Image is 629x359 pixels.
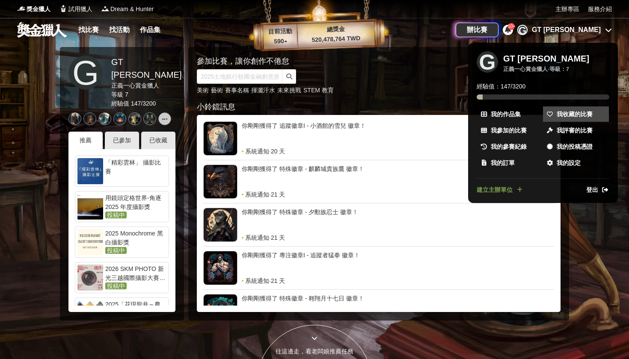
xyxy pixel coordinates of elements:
p: 520,478,764 TWD [297,33,375,45]
span: 經驗值： 147 / 3200 [477,82,525,91]
a: 我的設定 [543,155,609,171]
a: 建立主辦單位 [477,185,524,194]
span: · [548,65,549,74]
a: 我評審的比賽 [543,123,609,138]
span: 我收藏的比賽 [557,110,593,119]
span: 登出 [586,185,598,194]
a: 我的參賽紀錄 [477,139,543,154]
span: 10+ [508,24,515,29]
div: GT [PERSON_NAME] [503,53,589,64]
div: 正義一心賞金獵人 [503,65,548,74]
span: 我的投稿憑證 [557,142,593,151]
p: 目前活動 [263,26,297,37]
span: 我的參賽紀錄 [491,142,527,151]
a: 我的作品集 [477,106,543,122]
span: 我的設定 [557,159,581,168]
p: 590 ▴ [263,36,298,47]
a: 我的訂單 [477,155,543,171]
span: 我的訂單 [491,159,515,168]
a: 我參加的比賽 [477,123,543,138]
span: 建立主辦單位 [477,185,513,194]
a: 登出 [586,185,609,194]
span: 我的作品集 [491,110,521,119]
span: 我參加的比賽 [491,126,527,135]
span: 我評審的比賽 [557,126,593,135]
div: 等級： 7 [549,65,569,74]
div: G [477,51,498,73]
p: 總獎金 [297,24,374,35]
a: 我收藏的比賽 [543,106,609,122]
a: 我的投稿憑證 [543,139,609,154]
a: 辦比賽 [456,23,498,37]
